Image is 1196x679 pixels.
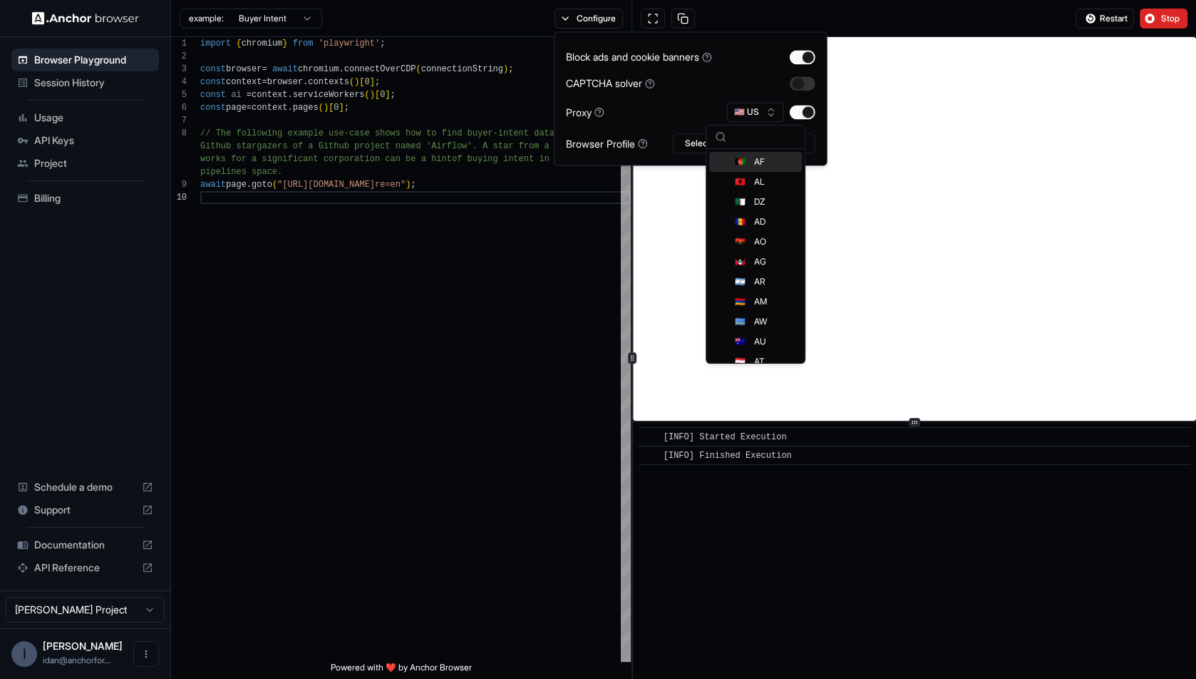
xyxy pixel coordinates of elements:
span: AL [754,176,765,188]
span: re=en" [375,180,406,190]
button: Stop [1140,9,1187,29]
span: ) [370,90,375,100]
div: 8 [171,127,187,140]
span: ​ [646,430,653,444]
span: d buyer-intent data based on [457,128,601,138]
span: ) [503,64,508,74]
span: AW [754,316,767,327]
span: = [247,103,252,113]
span: ] [385,90,390,100]
span: import [200,39,231,48]
button: Select Profile... [673,133,815,153]
span: Stop [1161,13,1181,24]
span: ow'. A star from a person that [457,141,611,151]
span: . [303,77,308,87]
img: Anchor Logo [32,11,139,25]
span: ] [339,103,344,113]
div: Browser Profile [566,136,648,151]
span: 🇦🇼 [735,316,746,327]
span: [ [375,90,380,100]
span: DZ [754,196,765,208]
button: 🇺🇸 US [727,102,784,122]
span: of buying intent in the data [452,154,596,164]
div: 10 [171,191,187,204]
div: API Keys [11,129,159,152]
div: Proxy [566,105,604,120]
span: [ [359,77,364,87]
div: Billing [11,187,159,210]
span: browser [226,64,262,74]
span: Usage [34,111,153,125]
span: . [287,90,292,100]
span: Project [34,156,153,170]
span: = [247,90,252,100]
span: connectionString [421,64,503,74]
div: 9 [171,178,187,191]
span: ( [319,103,324,113]
span: browser [267,77,303,87]
span: 🇩🇿 [735,196,746,208]
span: ; [391,90,396,100]
span: goto [252,180,272,190]
div: Session History [11,71,159,94]
button: Open in full screen [641,9,665,29]
span: context [226,77,262,87]
span: Github stargazers of a Github project named 'Airfl [200,141,457,151]
span: AG [754,256,766,267]
span: from [293,39,314,48]
span: idan@anchorforge.io [43,655,110,665]
span: . [247,180,252,190]
div: Documentation [11,533,159,556]
span: AR [754,276,765,287]
span: ( [364,90,369,100]
span: AD [754,216,765,228]
span: AT [754,356,764,367]
span: ( [349,77,354,87]
span: 🇦🇱 [735,176,746,188]
span: Billing [34,191,153,205]
span: ) [354,77,359,87]
span: 'playwright' [319,39,380,48]
span: [INFO] Finished Execution [664,451,792,461]
div: 3 [171,63,187,76]
div: Browser Playground [11,48,159,71]
span: 🇦🇫 [735,156,746,168]
div: Schedule a demo [11,476,159,499]
span: API Reference [34,561,136,575]
span: ) [406,180,411,190]
span: pipelines space. [200,167,282,177]
span: Schedule a demo [34,480,136,494]
span: AF [754,156,765,168]
span: } [282,39,287,48]
span: const [200,64,226,74]
button: Open menu [133,641,159,667]
span: { [236,39,241,48]
span: Documentation [34,538,136,552]
span: Restart [1099,13,1127,24]
span: example: [189,13,224,24]
span: serviceWorkers [293,90,365,100]
div: I [11,641,37,667]
span: API Keys [34,133,153,148]
span: Idan Raman [43,640,123,652]
div: Suggestions [706,149,805,363]
div: Usage [11,106,159,129]
span: Support [34,503,136,517]
span: "[URL][DOMAIN_NAME] [277,180,375,190]
span: 🇦🇲 [735,296,746,307]
span: const [200,90,226,100]
span: ​ [646,449,653,463]
div: Support [11,499,159,521]
span: await [272,64,298,74]
span: = [262,77,267,87]
div: CAPTCHA solver [566,76,655,91]
div: Project [11,152,159,175]
span: pages [293,103,319,113]
span: const [200,77,226,87]
div: 7 [171,114,187,127]
span: ) [324,103,329,113]
span: ; [411,180,416,190]
span: const [200,103,226,113]
div: 1 [171,37,187,50]
span: ; [344,103,349,113]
